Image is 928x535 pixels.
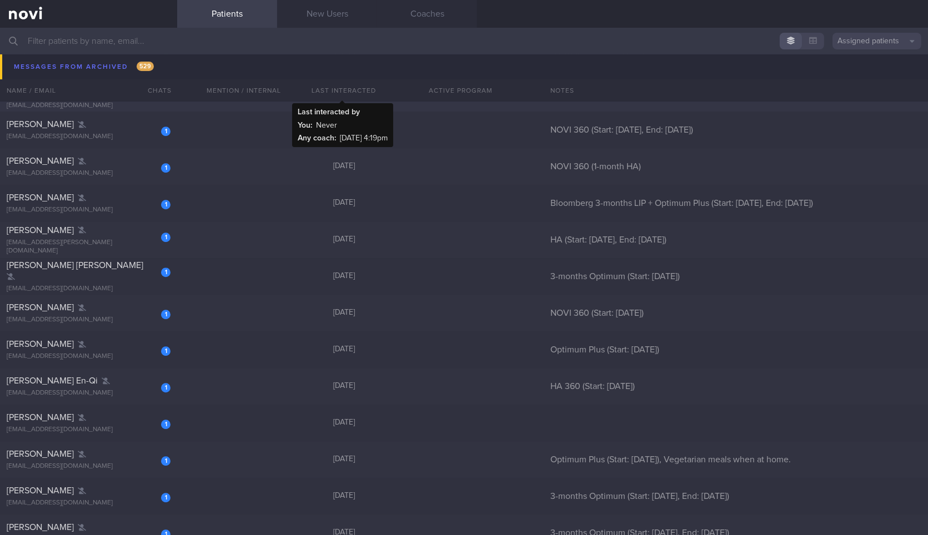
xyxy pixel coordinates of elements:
div: [DATE] [294,345,394,355]
div: [EMAIL_ADDRESS][DOMAIN_NAME] [7,59,170,68]
div: [DATE] [294,88,394,98]
div: NOVI 360 (1-month HA) [544,161,928,172]
div: 1 [161,200,170,209]
div: [EMAIL_ADDRESS][DOMAIN_NAME] [7,426,170,434]
span: [PERSON_NAME] [7,486,74,495]
div: 3-months Optimum (Start: [DATE], End: [DATE]) [544,491,928,502]
div: 1 [161,346,170,356]
div: [DATE] [294,161,394,171]
div: [EMAIL_ADDRESS][DOMAIN_NAME] [7,206,170,214]
button: Assigned patients [832,33,921,49]
div: HA 360 (Start: [DATE]) [544,381,928,392]
div: [DATE] [294,381,394,391]
span: [PERSON_NAME] [7,523,74,532]
div: [EMAIL_ADDRESS][DOMAIN_NAME] [7,316,170,324]
div: Bloomberg 3-months LIP + Optimum Plus (Start: [DATE], End: [DATE]) [544,198,928,209]
div: [EMAIL_ADDRESS][DOMAIN_NAME] [7,462,170,471]
span: [PERSON_NAME] [7,303,74,312]
div: [EMAIL_ADDRESS][DOMAIN_NAME] [7,389,170,397]
div: 1 [161,456,170,466]
div: 1 [161,383,170,392]
div: HA 360 (Start on [DATE]) [544,51,928,62]
div: [DATE] [294,125,394,135]
div: Optimum Plus (Start: [DATE]), Vegetarian meals when at home. [544,454,928,465]
div: 1 [161,420,170,429]
div: [EMAIL_ADDRESS][DOMAIN_NAME] [7,102,170,110]
div: 1 [161,84,170,94]
span: [PERSON_NAME] [7,193,74,202]
div: HA 360 (Start: [DATE]). [544,88,928,99]
div: NOVI 360 (Start: [DATE], End: [DATE]) [544,124,928,135]
span: [PERSON_NAME] [PERSON_NAME] [7,261,143,270]
div: [DATE] [294,271,394,281]
span: [PERSON_NAME] En-Qi [7,376,98,385]
div: Optimum Plus (Start: [DATE]) [544,344,928,355]
span: [PERSON_NAME] [7,413,74,422]
div: 1 [161,233,170,242]
div: [EMAIL_ADDRESS][PERSON_NAME][DOMAIN_NAME] [7,239,170,255]
div: 1 [161,267,170,277]
div: [EMAIL_ADDRESS][DOMAIN_NAME] [7,499,170,507]
span: [PERSON_NAME] [7,120,74,129]
div: NOVI 360 (Start: [DATE]) [544,307,928,319]
div: [DATE] [294,235,394,245]
span: [PERSON_NAME] [7,157,74,165]
div: 1 [161,310,170,319]
div: 1 [161,493,170,502]
div: 1 [161,53,170,63]
div: 3-months Optimum (Start: [DATE]) [544,271,928,282]
div: [DATE] [294,418,394,428]
span: [PERSON_NAME] [PERSON_NAME] [7,78,143,87]
span: [PERSON_NAME] [7,450,74,458]
div: [DATE] [294,52,394,62]
div: [EMAIL_ADDRESS][DOMAIN_NAME] [7,169,170,178]
span: [PERSON_NAME] [7,340,74,349]
span: [PERSON_NAME] [7,226,74,235]
div: [EMAIL_ADDRESS][DOMAIN_NAME] [7,285,170,293]
div: [DATE] [294,198,394,208]
div: [DATE] [294,308,394,318]
div: 1 [161,127,170,136]
div: 1 [161,163,170,173]
div: HA (Start: [DATE], End: [DATE]) [544,234,928,245]
div: [DATE] [294,491,394,501]
div: [EMAIL_ADDRESS][DOMAIN_NAME] [7,352,170,361]
div: [DATE] [294,455,394,465]
div: [EMAIL_ADDRESS][DOMAIN_NAME] [7,133,170,141]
